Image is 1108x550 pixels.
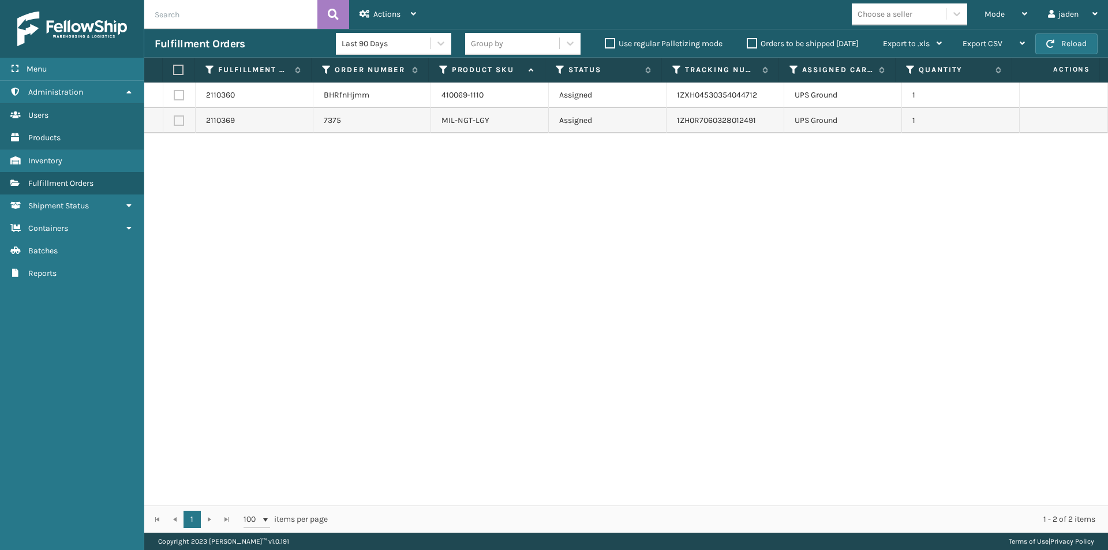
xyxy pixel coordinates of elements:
div: 1 - 2 of 2 items [344,514,1095,525]
label: Fulfillment Order Id [218,65,289,75]
label: Product SKU [452,65,523,75]
span: Products [28,133,61,143]
div: Group by [471,38,503,50]
span: Actions [373,9,400,19]
td: UPS Ground [784,108,902,133]
p: Copyright 2023 [PERSON_NAME]™ v 1.0.191 [158,533,289,550]
a: 2110360 [206,89,235,101]
span: Export CSV [963,39,1002,48]
a: Terms of Use [1009,537,1049,545]
span: Shipment Status [28,201,89,211]
a: 1 [184,511,201,528]
td: BHRfnHjmm [313,83,431,108]
a: 1ZH0R7060328012491 [677,115,756,125]
h3: Fulfillment Orders [155,37,245,51]
td: Assigned [549,108,667,133]
span: Containers [28,223,68,233]
span: Administration [28,87,83,97]
span: Actions [1016,60,1097,79]
a: 2110369 [206,115,235,126]
span: Users [28,110,48,120]
label: Status [568,65,639,75]
div: | [1009,533,1094,550]
div: Choose a seller [858,8,912,20]
span: Export to .xls [883,39,930,48]
label: Tracking Number [685,65,756,75]
td: 7375 [313,108,431,133]
span: items per page [244,511,328,528]
span: Reports [28,268,57,278]
td: UPS Ground [784,83,902,108]
label: Orders to be shipped [DATE] [747,39,859,48]
label: Use regular Palletizing mode [605,39,723,48]
span: Inventory [28,156,62,166]
span: Menu [27,64,47,74]
div: Last 90 Days [342,38,431,50]
a: 1ZXH04530354044712 [677,90,757,100]
a: MIL-NGT-LGY [441,115,489,125]
a: 410069-1110 [441,90,484,100]
label: Quantity [919,65,990,75]
td: Assigned [549,83,667,108]
td: 1 [902,108,1020,133]
img: logo [17,12,127,46]
label: Order Number [335,65,406,75]
span: Mode [985,9,1005,19]
span: 100 [244,514,261,525]
button: Reload [1035,33,1098,54]
span: Fulfillment Orders [28,178,93,188]
a: Privacy Policy [1050,537,1094,545]
span: Batches [28,246,58,256]
label: Assigned Carrier Service [802,65,873,75]
td: 1 [902,83,1020,108]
